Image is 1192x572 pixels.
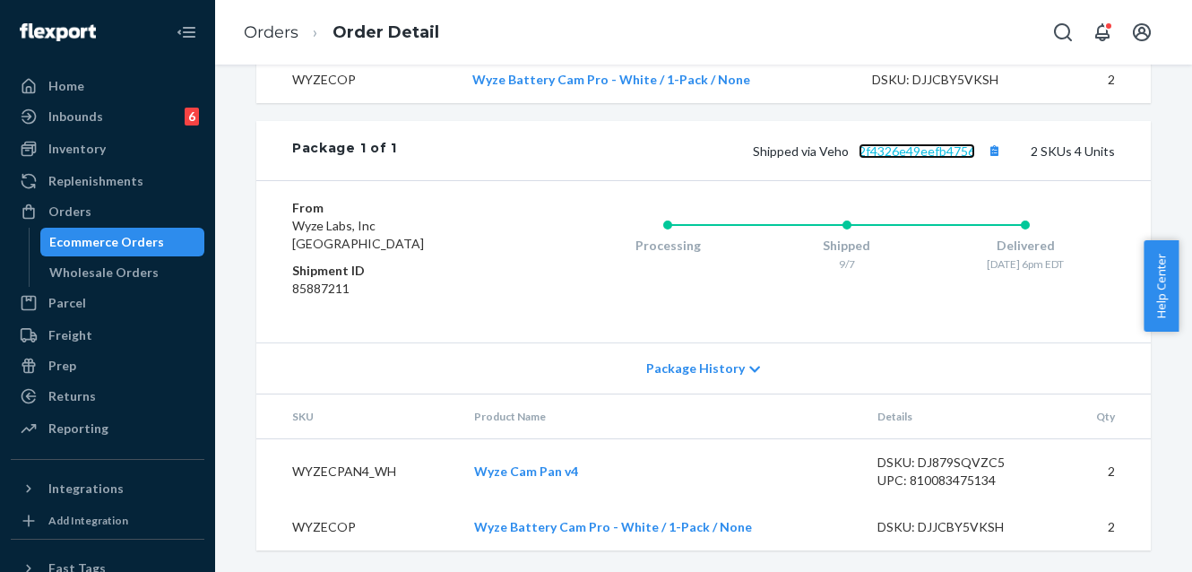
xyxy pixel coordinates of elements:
[48,172,143,190] div: Replenishments
[11,134,204,163] a: Inventory
[877,472,1046,490] div: UPC: 810083475134
[646,360,745,377] span: Package History
[292,139,397,162] div: Package 1 of 1
[48,294,86,312] div: Parcel
[48,326,92,344] div: Freight
[757,237,937,255] div: Shipped
[48,357,76,375] div: Prep
[472,72,750,87] a: Wyze Battery Cam Pro - White / 1-Pack / None
[460,394,863,439] th: Product Name
[11,289,204,317] a: Parcel
[757,256,937,272] div: 9/7
[11,382,204,411] a: Returns
[11,414,204,443] a: Reporting
[877,518,1046,536] div: DSKU: DJJCBY5VKSH
[49,264,159,282] div: Wholesale Orders
[859,143,975,159] a: 2f4326e49eefb4756
[11,474,204,503] button: Integrations
[863,394,1060,439] th: Details
[11,510,204,532] a: Add Integration
[474,464,578,479] a: Wyze Cam Pan v4
[256,504,460,550] td: WYZECOP
[48,387,96,405] div: Returns
[48,108,103,126] div: Inbounds
[49,233,164,251] div: Ecommerce Orders
[1060,504,1151,550] td: 2
[48,203,91,221] div: Orders
[578,237,757,255] div: Processing
[1060,394,1151,439] th: Qty
[11,351,204,380] a: Prep
[229,6,453,59] ol: breadcrumbs
[48,140,106,158] div: Inventory
[244,22,298,42] a: Orders
[1055,56,1151,103] td: 2
[753,143,1006,159] span: Shipped via Veho
[1045,14,1081,50] button: Open Search Box
[877,454,1046,472] div: DSKU: DJ879SQVZC5
[936,237,1115,255] div: Delivered
[1060,439,1151,505] td: 2
[11,102,204,131] a: Inbounds6
[292,262,506,280] dt: Shipment ID
[48,77,84,95] div: Home
[40,228,205,256] a: Ecommerce Orders
[256,439,460,505] td: WYZECPAN4_WH
[474,519,752,534] a: Wyze Battery Cam Pro - White / 1-Pack / None
[48,480,124,498] div: Integrations
[292,199,506,217] dt: From
[48,420,108,438] div: Reporting
[333,22,439,42] a: Order Detail
[292,218,424,251] span: Wyze Labs, Inc [GEOGRAPHIC_DATA]
[1144,240,1179,332] button: Help Center
[11,197,204,226] a: Orders
[168,14,204,50] button: Close Navigation
[40,258,205,287] a: Wholesale Orders
[936,256,1115,272] div: [DATE] 6pm EDT
[397,139,1115,162] div: 2 SKUs 4 Units
[256,56,458,103] td: WYZECOP
[256,394,460,439] th: SKU
[982,139,1006,162] button: Copy tracking number
[185,108,199,126] div: 6
[11,167,204,195] a: Replenishments
[292,280,506,298] dd: 85887211
[1124,14,1160,50] button: Open account menu
[1084,14,1120,50] button: Open notifications
[20,23,96,41] img: Flexport logo
[11,321,204,350] a: Freight
[11,72,204,100] a: Home
[48,513,128,528] div: Add Integration
[872,71,1041,89] div: DSKU: DJJCBY5VKSH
